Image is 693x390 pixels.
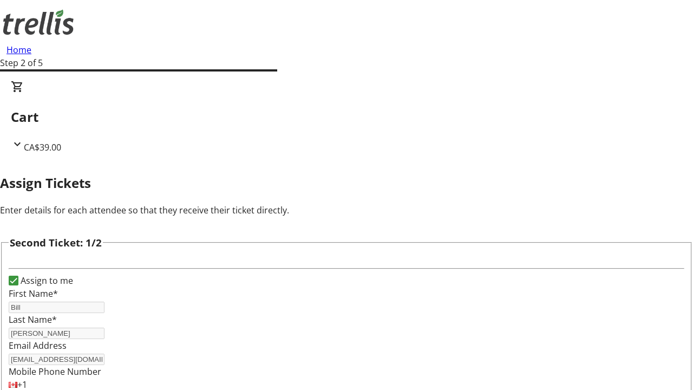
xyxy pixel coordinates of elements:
[24,141,61,153] span: CA$39.00
[11,107,682,127] h2: Cart
[9,366,101,378] label: Mobile Phone Number
[18,274,73,287] label: Assign to me
[9,340,67,352] label: Email Address
[9,288,58,300] label: First Name*
[10,235,102,250] h3: Second Ticket: 1/2
[9,314,57,326] label: Last Name*
[11,80,682,154] div: CartCA$39.00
